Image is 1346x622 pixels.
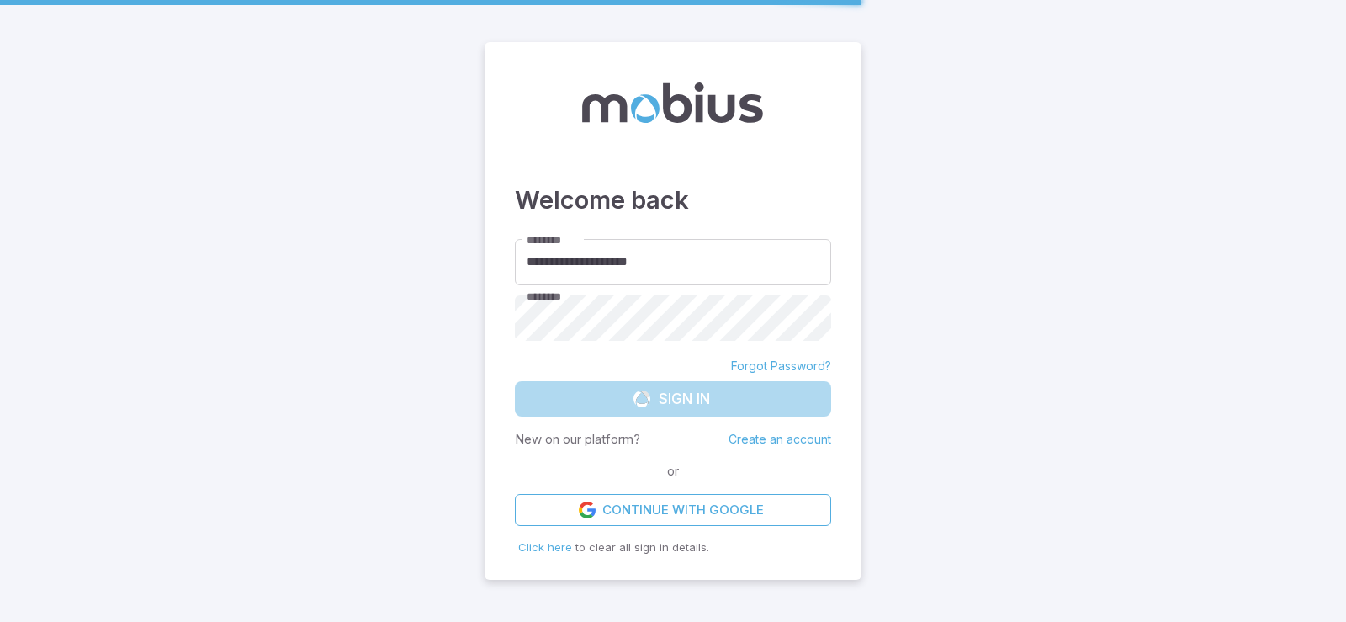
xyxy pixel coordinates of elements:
[729,432,831,446] a: Create an account
[518,540,828,556] p: to clear all sign in details.
[663,462,683,481] span: or
[515,494,831,526] a: Continue with Google
[515,182,831,219] h3: Welcome back
[515,430,640,449] p: New on our platform?
[518,540,572,554] span: Click here
[731,358,831,375] a: Forgot Password?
